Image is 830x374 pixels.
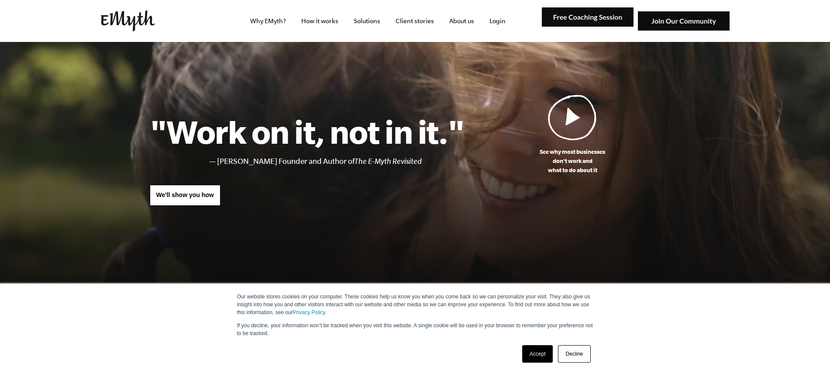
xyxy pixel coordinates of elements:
[237,293,593,316] p: Our website stores cookies on your computer. These cookies help us know you when you come back so...
[150,112,465,151] h1: "Work on it, not in it."
[522,345,553,363] a: Accept
[465,94,681,175] a: See why most businessesdon't work andwhat to do about it
[558,345,590,363] a: Decline
[465,147,681,175] p: See why most businesses don't work and what to do about it
[638,11,730,31] img: Join Our Community
[156,191,214,198] span: We'll show you how
[217,155,465,168] li: [PERSON_NAME] Founder and Author of
[293,309,325,315] a: Privacy Policy
[101,10,155,31] img: EMyth
[355,157,422,166] i: The E-Myth Revisited
[542,7,634,27] img: Free Coaching Session
[150,185,220,206] a: We'll show you how
[237,322,593,337] p: If you decline, your information won’t be tracked when you visit this website. A single cookie wi...
[548,94,597,140] img: Play Video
